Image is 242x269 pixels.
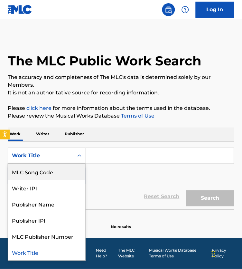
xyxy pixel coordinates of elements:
[162,3,175,16] a: Public Search
[196,2,234,18] a: Log In
[12,152,70,160] div: Work Title
[179,3,192,16] div: Help
[111,216,131,230] p: No results
[8,180,85,196] div: Writer IPI
[8,53,202,69] h1: The MLC Public Work Search
[8,112,234,120] p: Please review the Musical Works Database
[120,113,155,119] a: Terms of Use
[63,128,86,141] p: Publisher
[8,89,234,97] p: It is not an authoritative source for recording information.
[149,248,209,259] a: Musical Works Database Terms of Use
[8,5,33,14] img: MLC Logo
[8,148,234,210] form: Search Form
[96,248,115,259] a: Need Help?
[212,245,216,264] div: Drag
[8,164,85,180] div: MLC Song Code
[8,245,85,261] div: Work Title
[34,128,51,141] p: Writer
[26,105,51,111] a: click here
[8,73,234,89] p: The accuracy and completeness of The MLC's data is determined solely by our Members.
[8,128,23,141] p: Work
[8,104,234,112] p: Please for more information about the terms used in the database.
[8,196,85,212] div: Publisher Name
[165,6,172,14] img: search
[8,228,85,245] div: MLC Publisher Number
[181,6,189,14] img: help
[210,238,242,269] iframe: Chat Widget
[118,248,145,259] a: The MLC Website
[8,212,85,228] div: Publisher IPI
